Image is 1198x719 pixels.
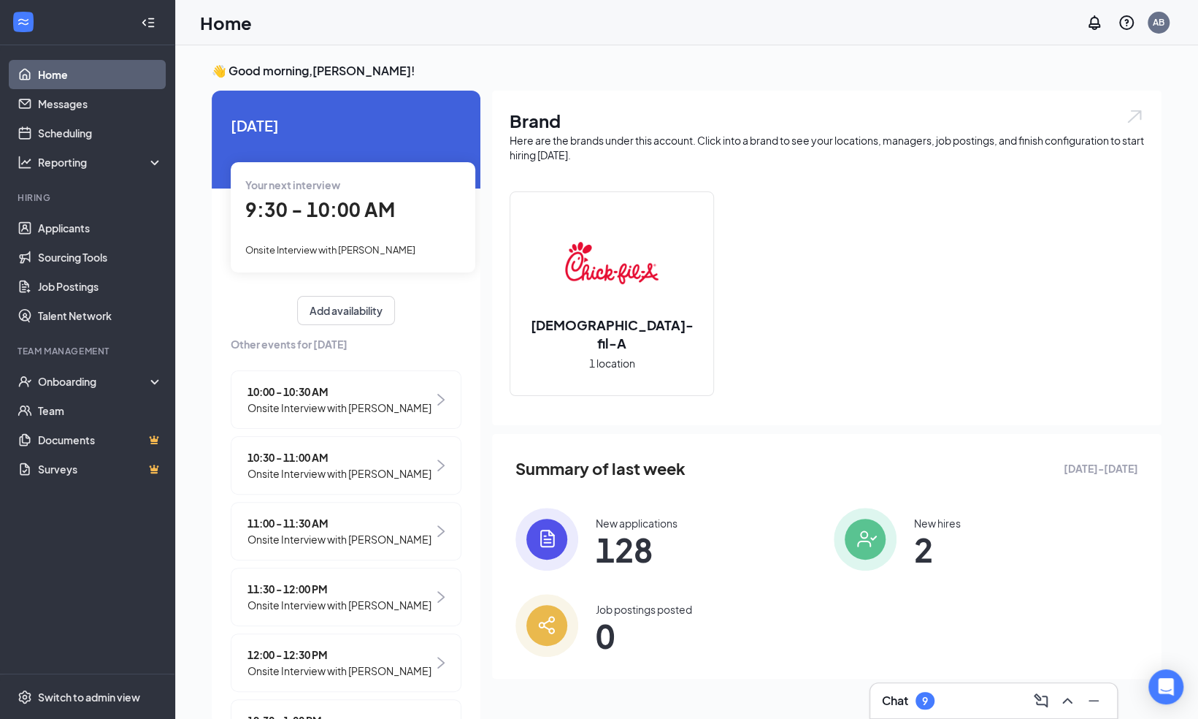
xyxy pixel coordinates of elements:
svg: QuestionInfo [1118,14,1135,31]
button: ComposeMessage [1029,689,1053,712]
img: Chick-fil-A [565,216,658,310]
a: Sourcing Tools [38,243,163,272]
span: 2 [914,536,961,563]
button: ChevronUp [1056,689,1079,712]
svg: UserCheck [18,374,32,389]
div: Reporting [38,155,164,170]
a: SurveysCrown [38,454,163,484]
svg: Analysis [18,155,32,170]
h2: [DEMOGRAPHIC_DATA]-fil-A [510,316,713,352]
span: 12:00 - 12:30 PM [247,647,431,663]
span: Onsite Interview with [PERSON_NAME] [247,465,431,482]
div: Switch to admin view [38,690,140,704]
span: 11:00 - 11:30 AM [247,515,431,531]
svg: Settings [18,690,32,704]
img: icon [834,508,896,571]
a: Messages [38,89,163,118]
h1: Brand [510,108,1144,133]
svg: ComposeMessage [1032,692,1050,710]
button: Minimize [1082,689,1105,712]
a: Talent Network [38,301,163,330]
svg: Notifications [1086,14,1103,31]
span: Your next interview [245,178,340,191]
span: 1 location [589,355,635,371]
div: AB [1153,16,1164,28]
svg: ChevronUp [1059,692,1076,710]
span: 9:30 - 10:00 AM [245,197,395,221]
span: 0 [596,623,692,649]
div: Here are the brands under this account. Click into a brand to see your locations, managers, job p... [510,133,1144,162]
a: Home [38,60,163,89]
span: 128 [596,536,677,563]
a: Scheduling [38,118,163,148]
img: open.6027fd2a22e1237b5b06.svg [1125,108,1144,125]
div: Open Intercom Messenger [1148,669,1183,704]
svg: Collapse [141,15,155,30]
span: 10:30 - 11:00 AM [247,449,431,465]
h1: Home [200,10,252,35]
a: DocumentsCrown [38,425,163,454]
img: icon [515,594,578,657]
a: Applicants [38,213,163,243]
button: Add availability [297,296,395,325]
span: Onsite Interview with [PERSON_NAME] [245,244,415,256]
div: Team Management [18,345,160,357]
a: Team [38,396,163,425]
a: Job Postings [38,272,163,301]
div: Job postings posted [596,602,692,617]
div: Onboarding [38,374,150,389]
span: Onsite Interview with [PERSON_NAME] [247,400,431,416]
img: icon [515,508,578,571]
h3: Chat [882,693,908,709]
div: Hiring [18,191,160,204]
div: New applications [596,516,677,530]
span: [DATE] [231,114,461,137]
svg: Minimize [1085,692,1102,710]
span: Onsite Interview with [PERSON_NAME] [247,597,431,613]
h3: 👋 Good morning, [PERSON_NAME] ! [212,63,1161,79]
span: Other events for [DATE] [231,336,461,352]
span: 10:00 - 10:30 AM [247,384,431,400]
span: 11:30 - 12:00 PM [247,581,431,597]
span: Onsite Interview with [PERSON_NAME] [247,663,431,679]
span: [DATE] - [DATE] [1064,460,1138,476]
span: Onsite Interview with [PERSON_NAME] [247,531,431,547]
div: 9 [922,695,928,707]
span: Summary of last week [515,456,686,482]
div: New hires [914,516,961,530]
svg: WorkstreamLogo [16,15,31,29]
